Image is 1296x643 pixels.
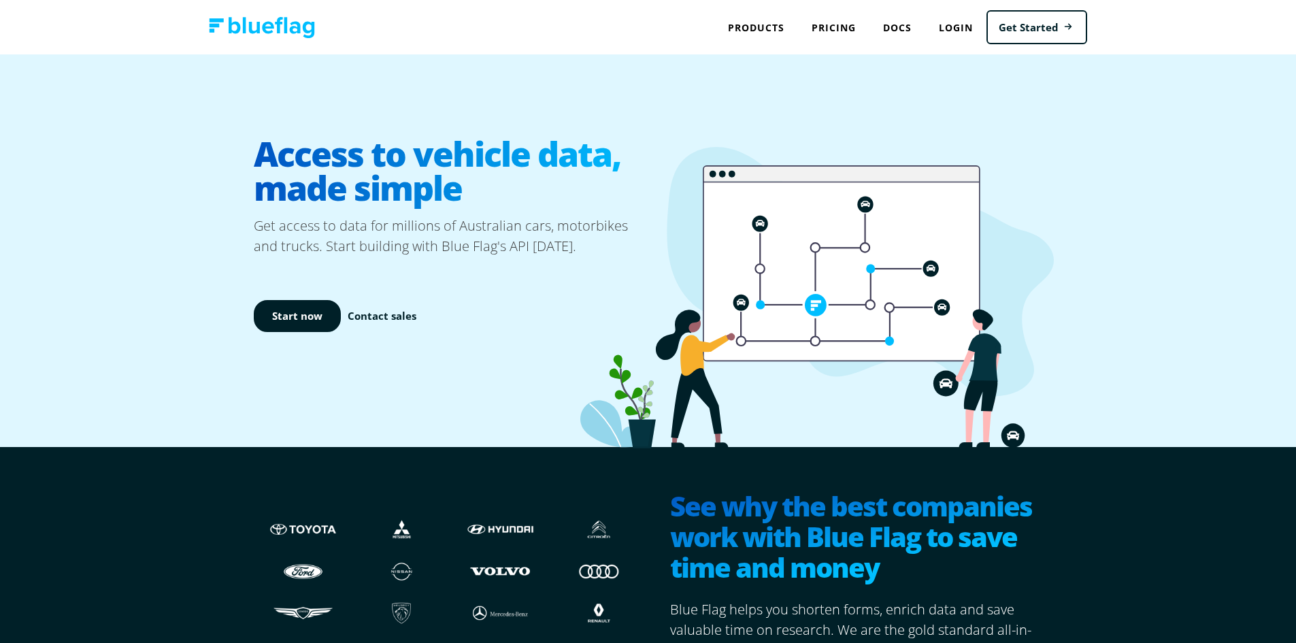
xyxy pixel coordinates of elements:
[366,558,437,584] img: Nissan logo
[267,516,339,542] img: Toyota logo
[465,558,536,584] img: Volvo logo
[254,300,341,332] a: Start now
[714,14,798,42] div: Products
[465,516,536,542] img: Hyundai logo
[925,14,986,42] a: Login to Blue Flag application
[267,558,339,584] img: Ford logo
[254,126,648,216] h1: Access to vehicle data, made simple
[366,516,437,542] img: Mistubishi logo
[348,308,416,324] a: Contact sales
[563,558,635,584] img: Audi logo
[465,600,536,626] img: Mercedes logo
[366,600,437,626] img: Peugeot logo
[254,216,648,257] p: Get access to data for millions of Australian cars, motorbikes and trucks. Start building with Bl...
[869,14,925,42] a: Docs
[267,600,339,626] img: Genesis logo
[563,516,635,542] img: Citroen logo
[670,491,1043,586] h2: See why the best companies work with Blue Flag to save time and money
[986,10,1087,45] a: Get Started
[209,17,315,38] img: Blue Flag logo
[798,14,869,42] a: Pricing
[563,600,635,626] img: Renault logo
